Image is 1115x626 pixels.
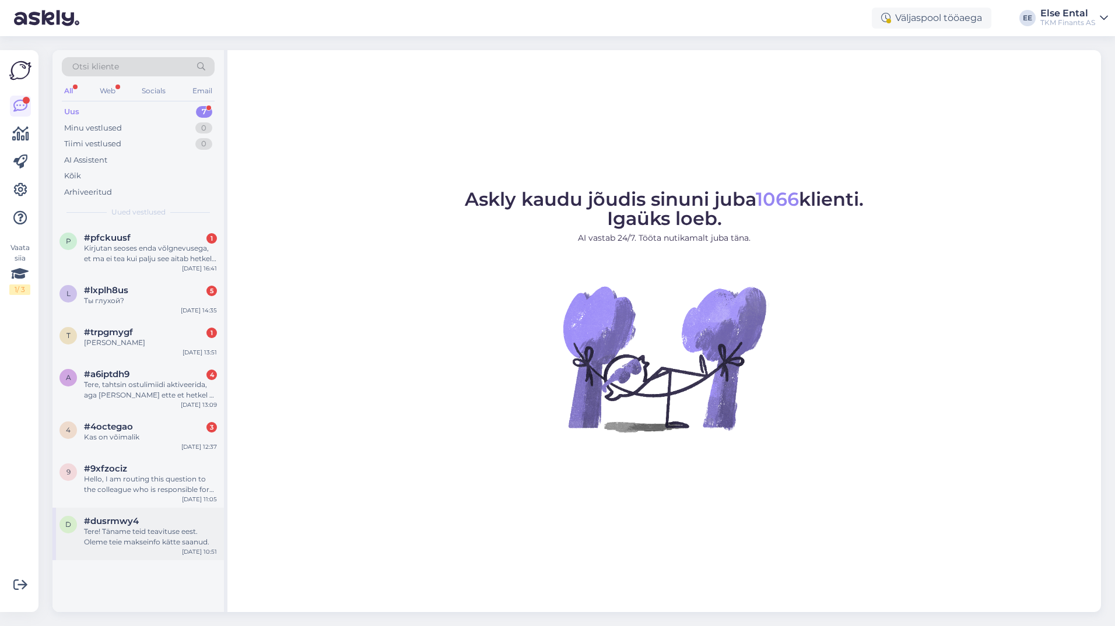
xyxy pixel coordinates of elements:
div: All [62,83,75,99]
img: Askly Logo [9,59,31,82]
div: Väljaspool tööaega [872,8,991,29]
div: EE [1019,10,1036,26]
div: 4 [206,370,217,380]
div: Hello, I am routing this question to the colleague who is responsible for this topic. The reply m... [84,474,217,495]
span: #trpgmygf [84,327,133,337]
div: Web [97,83,118,99]
span: #a6iptdh9 [84,369,129,379]
span: #lxplh8us [84,285,128,296]
div: [PERSON_NAME] [84,337,217,348]
p: AI vastab 24/7. Tööta nutikamalt juba täna. [465,232,864,244]
div: Kas on võimalik [84,432,217,442]
div: [DATE] 12:37 [181,442,217,451]
div: [DATE] 13:51 [183,348,217,357]
div: TKM Finants AS [1040,18,1095,27]
div: 1 [206,328,217,338]
span: l [66,289,71,298]
a: Else EntalTKM Finants AS [1040,9,1108,27]
div: Vaata siia [9,242,30,295]
span: Askly kaudu jõudis sinuni juba klienti. Igaüks loeb. [465,188,864,230]
div: Tiimi vestlused [64,138,121,150]
div: 1 [206,233,217,244]
div: Tere, tahtsin ostulimiidi aktiveerida, aga [PERSON_NAME] ette et hetkel ei saa.. [84,379,217,400]
div: [DATE] 13:09 [181,400,217,409]
div: Kirjutan seoses enda võlgnevusega, et ma ei tea kui palju see aitab hetkel aga kas oleks võimalik... [84,243,217,264]
div: Minu vestlused [64,122,122,134]
div: Ты глухой? [84,296,217,306]
span: #9xfzociz [84,463,127,474]
div: 1 / 3 [9,284,30,295]
span: Otsi kliente [72,61,119,73]
div: Socials [139,83,168,99]
div: 0 [195,122,212,134]
div: 5 [206,286,217,296]
span: 4 [66,425,71,434]
div: Arhiveeritud [64,187,112,198]
span: p [66,237,71,245]
span: #pfckuusf [84,233,131,243]
span: #4octegao [84,421,133,432]
div: [DATE] 11:05 [182,495,217,504]
span: d [65,520,71,529]
div: [DATE] 10:51 [182,547,217,556]
span: 1066 [756,188,799,210]
div: Uus [64,106,79,118]
div: 3 [206,422,217,432]
div: Else Ental [1040,9,1095,18]
span: a [66,373,71,382]
span: 9 [66,467,71,476]
div: Email [190,83,215,99]
span: #dusrmwy4 [84,516,139,526]
span: Uued vestlused [111,207,166,217]
div: [DATE] 16:41 [182,264,217,273]
img: No Chat active [559,254,769,463]
div: Kõik [64,170,81,182]
div: [DATE] 14:35 [181,306,217,315]
div: 7 [196,106,212,118]
div: AI Assistent [64,154,107,166]
span: t [66,331,71,340]
div: Tere! Täname teid teavituse eest. Oleme teie makseinfo kätte saanud. [84,526,217,547]
div: 0 [195,138,212,150]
